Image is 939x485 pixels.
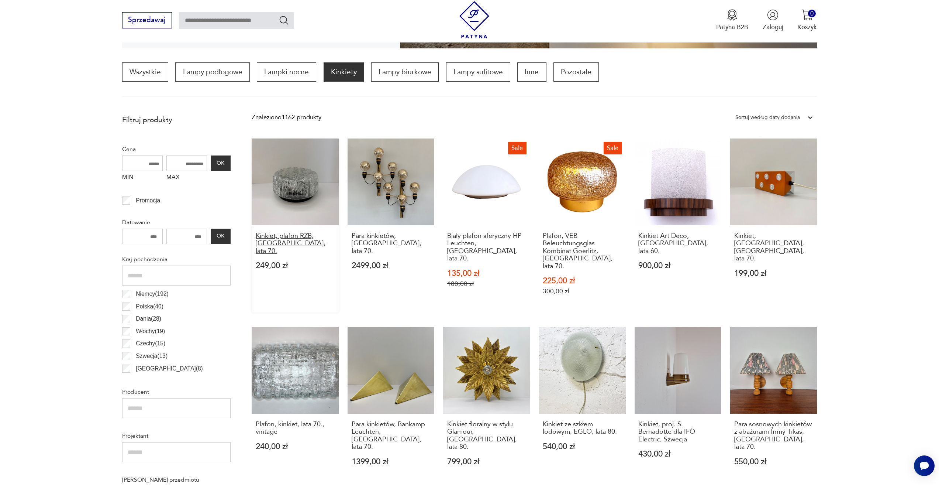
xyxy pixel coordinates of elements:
h3: Kinkiet, plafon RZB, [GEOGRAPHIC_DATA], lata 70. [256,232,335,255]
a: Para kinkietów, Bankamp Leuchten, Niemcy, lata 70.Para kinkietów, Bankamp Leuchten, [GEOGRAPHIC_D... [348,327,434,483]
p: 430,00 zł [638,450,717,458]
p: 180,00 zł [447,280,526,288]
a: Pozostałe [553,62,599,82]
div: 0 [808,10,816,17]
a: Kinkiet floralny w stylu Glamour, Włochy, lata 80.Kinkiet floralny w stylu Glamour, [GEOGRAPHIC_D... [443,327,530,483]
p: 550,00 zł [734,458,813,466]
p: Włochy ( 19 ) [136,327,165,336]
h3: Kinkiet, [GEOGRAPHIC_DATA], [GEOGRAPHIC_DATA], lata 70. [734,232,813,263]
img: Ikona koszyka [801,9,813,21]
img: Patyna - sklep z meblami i dekoracjami vintage [456,1,493,38]
a: SaleBiały plafon sferyczny HP Leuchten, Niemcy, lata 70.Biały plafon sferyczny HP Leuchten, [GEOG... [443,139,530,313]
h3: Plafon, kinkiet, lata 70., vintage [256,421,335,436]
h3: Biały plafon sferyczny HP Leuchten, [GEOGRAPHIC_DATA], lata 70. [447,232,526,263]
button: 0Koszyk [797,9,817,31]
button: Zaloguj [763,9,783,31]
div: Sortuj według daty dodania [735,113,800,122]
p: Zaloguj [763,23,783,31]
a: Para sosnowych kinkietów z abażurami firmy Tikas, Norwegia, lata 70.Para sosnowych kinkietów z ab... [730,327,817,483]
h3: Kinkiet, proj. S. Bernadotte dla IFÖ Electric, Szwecja [638,421,717,443]
p: 249,00 zł [256,262,335,270]
p: Koszyk [797,23,817,31]
p: Polska ( 40 ) [136,302,163,311]
p: Kraj pochodzenia [122,255,231,264]
button: Patyna B2B [716,9,748,31]
p: Filtruj produkty [122,115,231,125]
a: Sprzedawaj [122,18,172,24]
p: Cena [122,144,231,154]
p: 199,00 zł [734,270,813,277]
p: 540,00 zł [543,443,622,451]
p: Szwecja ( 13 ) [136,351,168,361]
p: Niemcy ( 192 ) [136,289,168,299]
a: Lampy sufitowe [446,62,510,82]
a: Wszystkie [122,62,168,82]
p: 2499,00 zł [352,262,431,270]
a: Lampy podłogowe [175,62,249,82]
a: Para kinkietów, Niemcy, lata 70.Para kinkietów, [GEOGRAPHIC_DATA], lata 70.2499,00 zł [348,139,434,313]
a: Kinkiet ze szkłem lodowym, EGLO, lata 80.Kinkiet ze szkłem lodowym, EGLO, lata 80.540,00 zł [539,327,625,483]
button: OK [211,229,231,244]
p: [GEOGRAPHIC_DATA] ( 6 ) [136,376,203,386]
p: 900,00 zł [638,262,717,270]
p: Projektant [122,431,231,441]
a: Kinkiet, Orange, Niemcy, lata 70.Kinkiet, [GEOGRAPHIC_DATA], [GEOGRAPHIC_DATA], lata 70.199,00 zł [730,139,817,313]
iframe: Smartsupp widget button [914,455,935,476]
p: Producent [122,387,231,397]
p: 1399,00 zł [352,458,431,466]
div: Znaleziono 1162 produkty [252,113,321,122]
a: Plafon, kinkiet, lata 70., vintagePlafon, kinkiet, lata 70., vintage240,00 zł [252,327,338,483]
img: Ikona medalu [726,9,738,21]
a: Inne [517,62,546,82]
p: 225,00 zł [543,277,622,285]
label: MAX [166,171,207,185]
h3: Kinkiet floralny w stylu Glamour, [GEOGRAPHIC_DATA], lata 80. [447,421,526,451]
a: SalePlafon, VEB Beleuchtungsglas Kombinat Goerlitz, Niemcy, lata 70.Plafon, VEB Beleuchtungsglas ... [539,139,625,313]
h3: Kinkiet Art Deco, [GEOGRAPHIC_DATA], lata 60. [638,232,717,255]
h3: Plafon, VEB Beleuchtungsglas Kombinat Goerlitz, [GEOGRAPHIC_DATA], lata 70. [543,232,622,270]
p: [GEOGRAPHIC_DATA] ( 8 ) [136,364,203,373]
p: 240,00 zł [256,443,335,451]
p: Datowanie [122,218,231,227]
button: Sprzedawaj [122,12,172,28]
a: Kinkiety [324,62,364,82]
a: Kinkiet, plafon RZB, Niemcy, lata 70.Kinkiet, plafon RZB, [GEOGRAPHIC_DATA], lata 70.249,00 zł [252,139,338,313]
p: 135,00 zł [447,270,526,277]
p: Patyna B2B [716,23,748,31]
a: Lampki nocne [257,62,316,82]
h3: Para sosnowych kinkietów z abażurami firmy Tikas, [GEOGRAPHIC_DATA], lata 70. [734,421,813,451]
p: 799,00 zł [447,458,526,466]
p: Czechy ( 15 ) [136,339,165,348]
button: Szukaj [279,15,289,25]
h3: Kinkiet ze szkłem lodowym, EGLO, lata 80. [543,421,622,436]
p: Dania ( 28 ) [136,314,161,324]
p: 300,00 zł [543,287,622,295]
a: Kinkiet Art Deco, Polska, lata 60.Kinkiet Art Deco, [GEOGRAPHIC_DATA], lata 60.900,00 zł [635,139,721,313]
button: OK [211,156,231,171]
img: Ikonka użytkownika [767,9,779,21]
a: Ikona medaluPatyna B2B [716,9,748,31]
a: Lampy biurkowe [371,62,439,82]
h3: Para kinkietów, Bankamp Leuchten, [GEOGRAPHIC_DATA], lata 70. [352,421,431,451]
h3: Para kinkietów, [GEOGRAPHIC_DATA], lata 70. [352,232,431,255]
p: Promocja [136,196,160,205]
a: Kinkiet, proj. S. Bernadotte dla IFÖ Electric, SzwecjaKinkiet, proj. S. Bernadotte dla IFÖ Electr... [635,327,721,483]
label: MIN [122,171,163,185]
p: [PERSON_NAME] przedmiotu [122,475,231,485]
